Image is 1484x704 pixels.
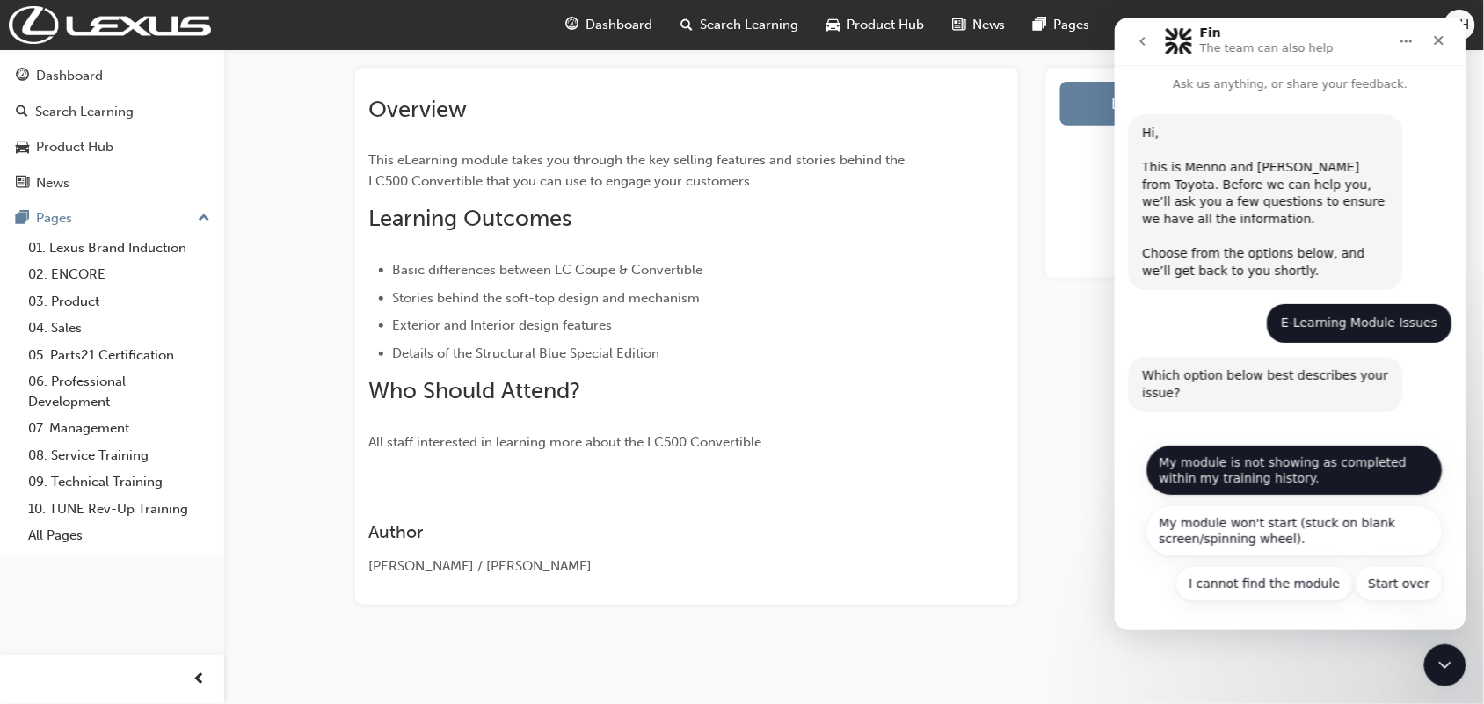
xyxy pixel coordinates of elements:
[21,288,217,316] a: 03. Product
[7,96,217,128] a: Search Learning
[952,14,965,36] span: news-icon
[7,60,217,92] a: Dashboard
[565,14,578,36] span: guage-icon
[1451,15,1470,35] span: DH
[21,261,217,288] a: 02. ENCORE
[21,522,217,549] a: All Pages
[7,202,217,235] button: Pages
[7,167,217,200] a: News
[35,102,134,122] div: Search Learning
[7,56,217,202] button: DashboardSearch LearningProduct HubNews
[21,235,217,262] a: 01. Lexus Brand Induction
[369,377,581,404] span: Who Should Attend?
[36,173,69,193] div: News
[826,14,840,36] span: car-icon
[369,434,762,450] span: All staff interested in learning more about the LC500 Convertible
[1034,14,1047,36] span: pages-icon
[16,69,29,84] span: guage-icon
[812,7,938,43] a: car-iconProduct Hub
[21,342,217,369] a: 05. Parts21 Certification
[21,315,217,342] a: 04. Sales
[938,7,1020,43] a: news-iconNews
[1054,15,1090,35] span: Pages
[36,66,103,86] div: Dashboard
[16,140,29,156] span: car-icon
[369,152,909,189] span: This eLearning module takes you through the key selling features and stories behind the LC500 Con...
[193,669,207,691] span: prev-icon
[21,496,217,523] a: 10. TUNE Rev-Up Training
[36,208,72,229] div: Pages
[7,131,217,163] a: Product Hub
[16,176,29,192] span: news-icon
[393,317,613,333] span: Exterior and Interior design features
[369,96,468,123] span: Overview
[551,7,666,43] a: guage-iconDashboard
[21,442,217,469] a: 08. Service Training
[972,15,1006,35] span: News
[21,468,217,496] a: 09. Technical Training
[393,290,701,306] span: Stories behind the soft-top design and mechanism
[369,205,572,232] span: Learning Outcomes
[16,105,28,120] span: search-icon
[369,522,941,542] h3: Author
[36,137,113,157] div: Product Hub
[198,207,210,230] span: up-icon
[586,15,652,35] span: Dashboard
[9,6,211,44] img: Trak
[1115,18,1466,630] iframe: Intercom live chat
[1424,644,1466,686] iframe: Intercom live chat
[369,556,941,577] div: [PERSON_NAME] / [PERSON_NAME]
[16,211,29,227] span: pages-icon
[393,345,660,361] span: Details of the Structural Blue Special Edition
[21,415,217,442] a: 07. Management
[21,368,217,415] a: 06. Professional Development
[847,15,924,35] span: Product Hub
[700,15,798,35] span: Search Learning
[666,7,812,43] a: search-iconSearch Learning
[1444,10,1475,40] button: DH
[393,262,703,278] span: Basic differences between LC Coupe & Convertible
[1060,82,1340,126] a: Launch eLearning module
[680,14,693,36] span: search-icon
[1020,7,1104,43] a: pages-iconPages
